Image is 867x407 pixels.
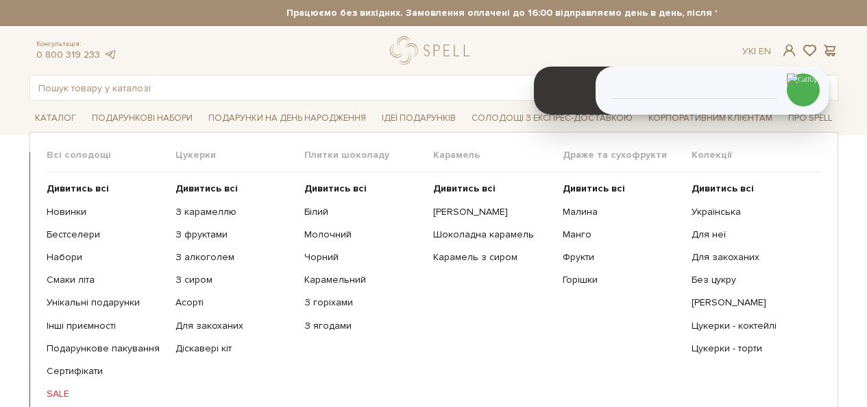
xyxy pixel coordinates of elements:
a: Шоколадна карамель [433,229,552,241]
span: Каталог [29,108,82,129]
a: З алкоголем [175,251,294,264]
b: Дивитись всі [433,183,496,194]
b: Дивитись всі [47,183,109,194]
a: Бестселери [47,229,165,241]
input: Пошук товару у каталозі [30,75,806,100]
a: Дивитись всі [47,183,165,195]
b: Дивитись всі [692,183,754,194]
a: З ягодами [304,320,423,332]
a: Дивитись всі [175,183,294,195]
a: Фрукти [563,251,681,264]
span: Всі солодощі [47,149,175,161]
span: Про Spell [783,108,838,129]
a: Унікальні подарунки [47,296,165,309]
a: En [759,45,771,57]
a: Дивитись всі [563,183,681,195]
a: Новинки [47,206,165,218]
a: Без цукру [692,274,810,286]
a: Карамельний [304,274,423,286]
a: Цукерки - коктейлі [692,320,810,332]
a: telegram [103,49,117,60]
a: SALE [47,388,165,400]
a: З фруктами [175,229,294,241]
span: Плитки шоколаду [304,149,433,161]
a: Для закоханих [175,320,294,332]
a: Асорті [175,296,294,309]
a: Діскавері кіт [175,342,294,355]
a: Інші приємності [47,320,165,332]
span: Колекції [692,149,820,161]
span: Подарунки на День народження [203,108,371,129]
a: З сиром [175,274,294,286]
a: З горіхами [304,296,423,309]
a: Манго [563,229,681,241]
span: Карамель [433,149,562,161]
a: Карамель з сиром [433,251,552,264]
a: Малина [563,206,681,218]
a: Корпоративним клієнтам [643,106,778,130]
span: Цукерки [175,149,304,161]
a: Цукерки - торти [692,342,810,355]
a: Дивитись всі [304,183,423,195]
a: Українська [692,206,810,218]
a: Дивитись всі [692,183,810,195]
a: Горішки [563,274,681,286]
span: Ідеї подарунків [376,108,461,129]
a: Смаки літа [47,274,165,286]
b: Дивитись всі [563,183,625,194]
span: Подарункові набори [86,108,198,129]
span: Драже та сухофрукти [563,149,692,161]
b: Дивитись всі [175,183,238,194]
a: Молочний [304,229,423,241]
a: Солодощі з експрес-доставкою [466,106,638,130]
a: Для закоханих [692,251,810,264]
span: Консультація: [36,40,117,49]
a: [PERSON_NAME] [692,296,810,309]
a: [PERSON_NAME] [433,206,552,218]
a: Білий [304,206,423,218]
a: Чорний [304,251,423,264]
a: Сертифікати [47,365,165,377]
a: Дивитись всі [433,183,552,195]
b: Дивитись всі [304,183,367,194]
div: Ук [742,45,771,58]
a: 0 800 319 233 [36,49,100,60]
a: Набори [47,251,165,264]
span: | [754,45,756,57]
a: З карамеллю [175,206,294,218]
a: Подарункове пакування [47,342,165,355]
a: Для неї [692,229,810,241]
